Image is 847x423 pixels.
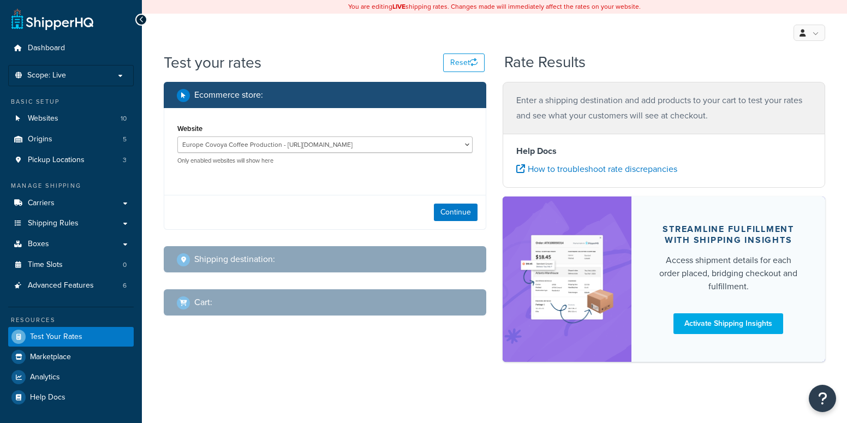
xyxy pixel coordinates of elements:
li: Websites [8,109,134,129]
a: Boxes [8,234,134,254]
span: 10 [121,114,127,123]
span: Dashboard [28,44,65,53]
p: Only enabled websites will show here [177,157,473,165]
p: Enter a shipping destination and add products to your cart to test your rates and see what your c... [516,93,812,123]
a: Pickup Locations3 [8,150,134,170]
span: Time Slots [28,260,63,270]
h1: Test your rates [164,52,261,73]
div: Streamline Fulfillment with Shipping Insights [658,224,799,246]
h2: Shipping destination : [194,254,275,264]
span: Boxes [28,240,49,249]
h2: Rate Results [504,54,586,71]
span: Analytics [30,373,60,382]
a: Help Docs [8,388,134,407]
a: Test Your Rates [8,327,134,347]
li: Time Slots [8,255,134,275]
a: Origins5 [8,129,134,150]
button: Reset [443,53,485,72]
a: Advanced Features6 [8,276,134,296]
a: Marketplace [8,347,134,367]
span: Pickup Locations [28,156,85,165]
label: Website [177,124,202,133]
div: Access shipment details for each order placed, bridging checkout and fulfillment. [658,254,799,293]
span: 5 [123,135,127,144]
div: Basic Setup [8,97,134,106]
a: Dashboard [8,38,134,58]
h2: Ecommerce store : [194,90,263,100]
img: feature-image-si-e24932ea9b9fcd0ff835db86be1ff8d589347e8876e1638d903ea230a36726be.png [519,213,615,345]
a: Websites10 [8,109,134,129]
span: Test Your Rates [30,332,82,342]
li: Origins [8,129,134,150]
span: Scope: Live [27,71,66,80]
li: Pickup Locations [8,150,134,170]
a: Shipping Rules [8,213,134,234]
a: How to troubleshoot rate discrepancies [516,163,677,175]
a: Activate Shipping Insights [673,313,783,334]
span: Websites [28,114,58,123]
span: Origins [28,135,52,144]
a: Analytics [8,367,134,387]
b: LIVE [392,2,405,11]
span: Advanced Features [28,281,94,290]
h2: Cart : [194,297,212,307]
span: 3 [123,156,127,165]
div: Manage Shipping [8,181,134,190]
span: Shipping Rules [28,219,79,228]
a: Time Slots0 [8,255,134,275]
span: 0 [123,260,127,270]
span: Carriers [28,199,55,208]
a: Carriers [8,193,134,213]
div: Resources [8,315,134,325]
h4: Help Docs [516,145,812,158]
span: Marketplace [30,353,71,362]
span: Help Docs [30,393,65,402]
li: Advanced Features [8,276,134,296]
button: Open Resource Center [809,385,836,412]
span: 6 [123,281,127,290]
button: Continue [434,204,478,221]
